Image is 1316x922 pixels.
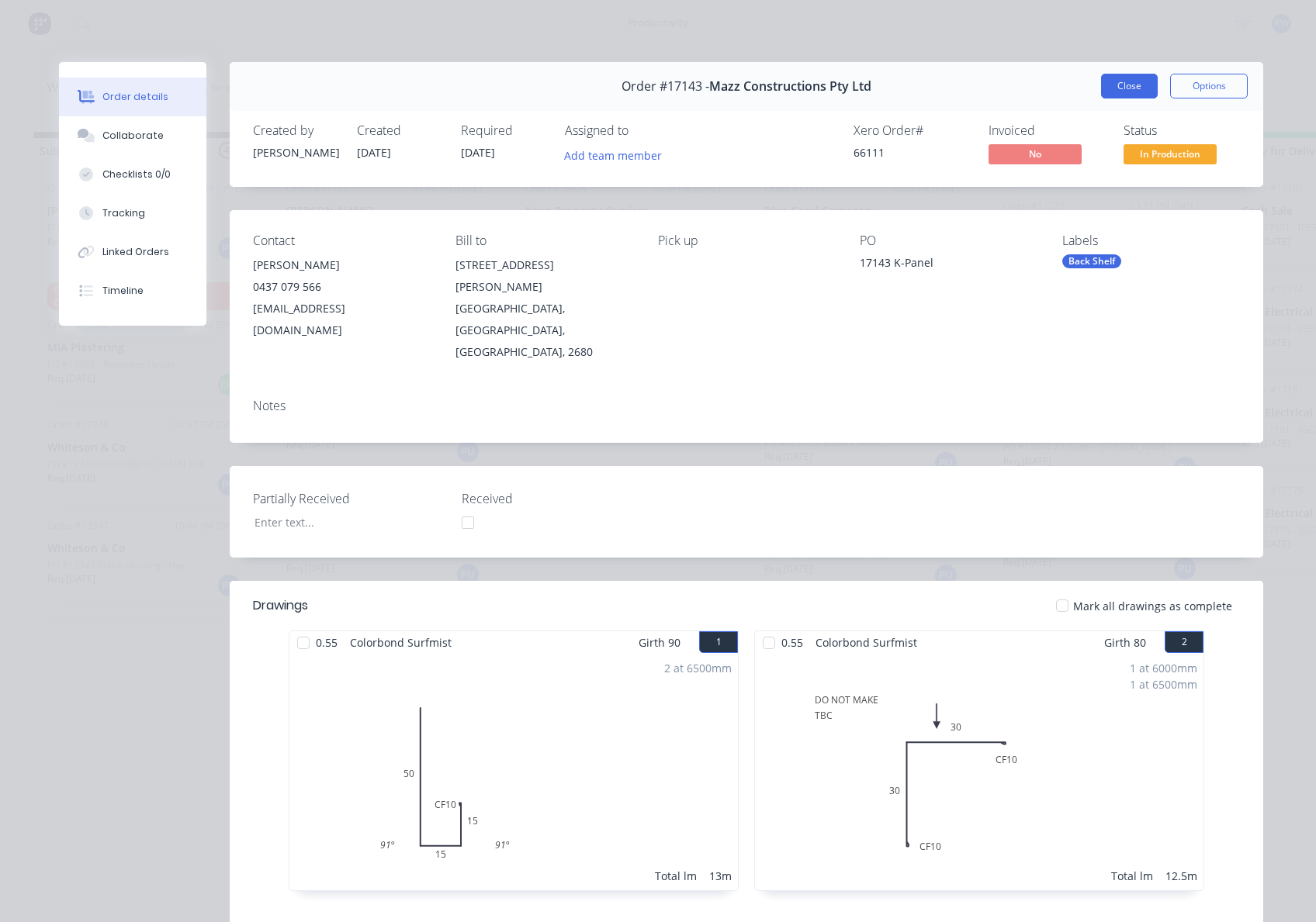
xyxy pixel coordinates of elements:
[1165,631,1203,653] button: 2
[1073,598,1232,614] span: Mark all drawings as complete
[253,254,431,341] div: [PERSON_NAME]0437 079 566[EMAIL_ADDRESS][DOMAIN_NAME]
[253,144,338,161] div: [PERSON_NAME]
[655,868,697,884] div: Total lm
[699,631,738,653] button: 1
[344,631,458,654] span: Colorbond Surfmist
[461,145,495,160] span: [DATE]
[462,489,656,508] label: Received
[639,631,681,654] span: Girth 90
[102,129,164,143] div: Collaborate
[253,399,1240,413] div: Notes
[1104,631,1146,654] span: Girth 80
[709,868,732,884] div: 13m
[253,254,431,276] div: [PERSON_NAME]
[59,155,206,194] button: Checklists 0/0
[1165,868,1197,884] div: 12.5m
[860,254,1037,276] div: 17143 K-Panel
[565,123,720,138] div: Assigned to
[775,631,809,654] span: 0.55
[59,78,206,116] button: Order details
[461,123,546,138] div: Required
[253,298,431,341] div: [EMAIL_ADDRESS][DOMAIN_NAME]
[1130,676,1197,692] div: 1 at 6500mm
[809,631,923,654] span: Colorbond Surfmist
[854,123,970,138] div: Xero Order #
[455,233,633,248] div: Bill to
[658,233,836,248] div: Pick up
[455,254,633,298] div: [STREET_ADDRESS][PERSON_NAME]
[59,194,206,233] button: Tracking
[59,116,206,155] button: Collaborate
[989,123,1105,138] div: Invoiced
[357,145,391,160] span: [DATE]
[455,298,633,363] div: [GEOGRAPHIC_DATA], [GEOGRAPHIC_DATA], [GEOGRAPHIC_DATA], 2680
[622,79,709,94] span: Order #17143 -
[102,167,171,181] div: Checklists 0/0
[1111,868,1153,884] div: Total lm
[556,144,670,165] button: Add team member
[755,654,1203,890] div: DO NOT MAKETBCCF1030CF10301 at 6000mm1 at 6500mmTotal lm12.5m
[1130,660,1197,676] div: 1 at 6000mm
[289,654,738,890] div: 05015CF101591º91º2 at 6500mmTotal lm13m
[253,123,338,138] div: Created by
[1062,233,1240,248] div: Labels
[1124,144,1217,167] button: In Production
[1101,74,1158,98] button: Close
[310,631,344,654] span: 0.55
[102,284,144,298] div: Timeline
[1062,254,1121,268] div: Back Shelf
[59,271,206,310] button: Timeline
[357,123,442,138] div: Created
[102,245,169,259] div: Linked Orders
[253,596,308,615] div: Drawings
[1124,144,1217,164] span: In Production
[253,276,431,298] div: 0437 079 566
[860,233,1037,248] div: PO
[102,90,168,104] div: Order details
[664,660,732,676] div: 2 at 6500mm
[565,144,670,165] button: Add team member
[253,489,447,508] label: Partially Received
[253,233,431,248] div: Contact
[1170,74,1248,98] button: Options
[989,144,1082,164] span: No
[709,79,871,94] span: Mazz Constructions Pty Ltd
[59,233,206,271] button: Linked Orders
[102,206,145,220] div: Tracking
[455,254,633,363] div: [STREET_ADDRESS][PERSON_NAME][GEOGRAPHIC_DATA], [GEOGRAPHIC_DATA], [GEOGRAPHIC_DATA], 2680
[854,144,970,161] div: 66111
[1124,123,1240,138] div: Status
